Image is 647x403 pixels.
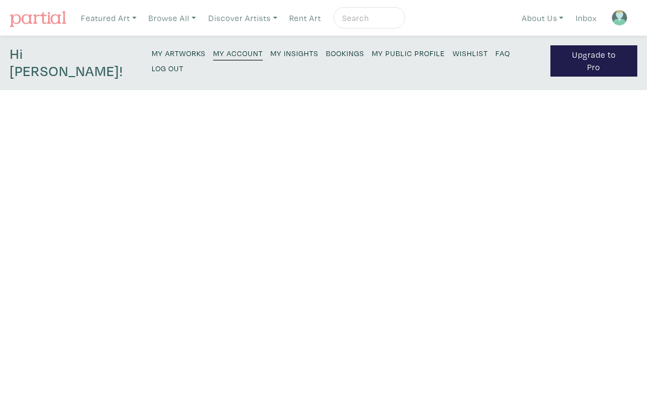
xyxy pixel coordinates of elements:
img: avatar.png [611,10,628,26]
a: About Us [517,7,569,29]
small: FAQ [495,48,510,58]
a: My Public Profile [372,45,445,60]
a: Discover Artists [203,7,282,29]
small: Wishlist [453,48,488,58]
a: Browse All [144,7,201,29]
a: Inbox [571,7,602,29]
a: My Artworks [152,45,206,60]
a: Bookings [326,45,364,60]
a: Rent Art [284,7,326,29]
a: Log Out [152,60,183,75]
a: FAQ [495,45,510,60]
small: My Insights [270,48,318,58]
small: Bookings [326,48,364,58]
a: Upgrade to Pro [550,45,637,77]
a: My Insights [270,45,318,60]
a: Featured Art [76,7,141,29]
small: My Public Profile [372,48,445,58]
small: My Account [213,48,263,58]
input: Search [341,11,395,25]
small: Log Out [152,63,183,73]
a: Wishlist [453,45,488,60]
small: My Artworks [152,48,206,58]
a: My Account [213,45,263,60]
h4: Hi [PERSON_NAME]! [10,45,137,80]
